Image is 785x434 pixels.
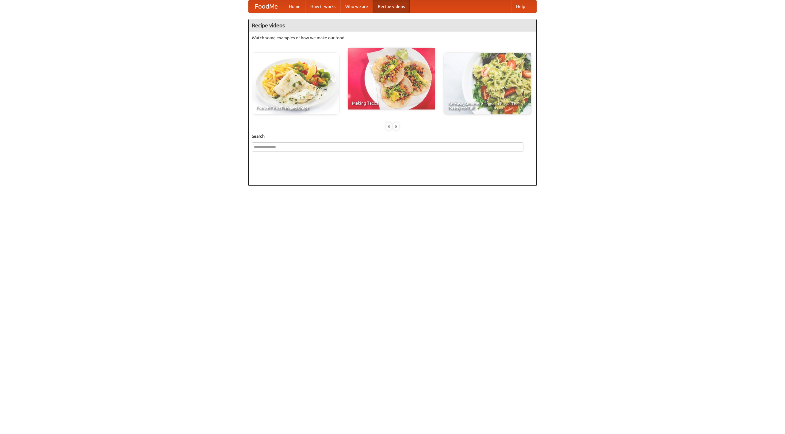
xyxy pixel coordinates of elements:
[252,133,533,139] h5: Search
[352,101,431,105] span: Making Tacos
[249,19,536,32] h4: Recipe videos
[348,48,435,109] a: Making Tacos
[393,122,399,130] div: »
[386,122,392,130] div: «
[252,35,533,41] p: Watch some examples of how we make our food!
[284,0,305,13] a: Home
[448,102,527,110] span: An Easy, Summery Tomato Pasta That's Ready for Fall
[340,0,373,13] a: Who we are
[252,53,339,114] a: French Fries Fish and Chips
[444,53,531,114] a: An Easy, Summery Tomato Pasta That's Ready for Fall
[511,0,530,13] a: Help
[305,0,340,13] a: How it works
[256,106,335,110] span: French Fries Fish and Chips
[373,0,410,13] a: Recipe videos
[249,0,284,13] a: FoodMe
